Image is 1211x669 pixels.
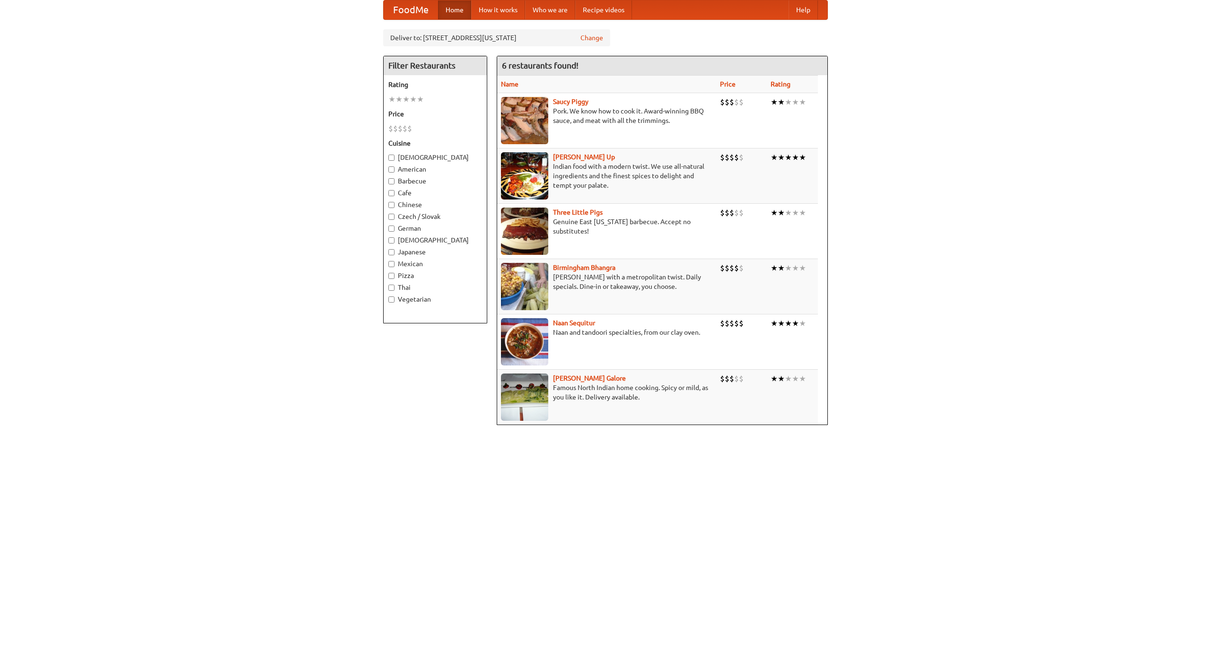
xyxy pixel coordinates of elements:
[734,97,739,107] li: $
[553,264,615,271] a: Birmingham Bhangra
[388,247,482,257] label: Japanese
[720,374,725,384] li: $
[501,263,548,310] img: bhangra.jpg
[501,328,712,337] p: Naan and tandoori specialties, from our clay oven.
[388,139,482,148] h5: Cuisine
[438,0,471,19] a: Home
[739,152,744,163] li: $
[785,263,792,273] li: ★
[792,318,799,329] li: ★
[575,0,632,19] a: Recipe videos
[501,106,712,125] p: Pork. We know how to cook it. Award-winning BBQ sauce, and meat with all the trimmings.
[383,29,610,46] div: Deliver to: [STREET_ADDRESS][US_STATE]
[771,80,790,88] a: Rating
[771,208,778,218] li: ★
[388,176,482,186] label: Barbecue
[384,56,487,75] h4: Filter Restaurants
[771,97,778,107] li: ★
[799,263,806,273] li: ★
[799,97,806,107] li: ★
[407,123,412,134] li: $
[792,263,799,273] li: ★
[785,97,792,107] li: ★
[501,272,712,291] p: [PERSON_NAME] with a metropolitan twist. Daily specials. Dine-in or takeaway, you choose.
[388,249,395,255] input: Japanese
[501,208,548,255] img: littlepigs.jpg
[720,208,725,218] li: $
[729,152,734,163] li: $
[388,165,482,174] label: American
[553,374,626,382] a: [PERSON_NAME] Galore
[388,188,482,198] label: Cafe
[778,263,785,273] li: ★
[501,152,548,200] img: curryup.jpg
[739,263,744,273] li: $
[553,209,603,216] a: Three Little Pigs
[792,208,799,218] li: ★
[792,97,799,107] li: ★
[720,80,736,88] a: Price
[789,0,818,19] a: Help
[388,80,482,89] h5: Rating
[785,318,792,329] li: ★
[725,318,729,329] li: $
[388,226,395,232] input: German
[501,162,712,190] p: Indian food with a modern twist. We use all-natural ingredients and the finest spices to delight ...
[403,123,407,134] li: $
[720,263,725,273] li: $
[525,0,575,19] a: Who we are
[501,318,548,365] img: naansequitur.jpg
[553,98,588,105] b: Saucy Piggy
[778,318,785,329] li: ★
[734,208,739,218] li: $
[792,152,799,163] li: ★
[771,152,778,163] li: ★
[384,0,438,19] a: FoodMe
[771,263,778,273] li: ★
[388,295,482,304] label: Vegetarian
[729,263,734,273] li: $
[725,263,729,273] li: $
[501,80,518,88] a: Name
[471,0,525,19] a: How it works
[398,123,403,134] li: $
[395,94,403,104] li: ★
[501,383,712,402] p: Famous North Indian home cooking. Spicy or mild, as you like it. Delivery available.
[725,374,729,384] li: $
[388,178,395,184] input: Barbecue
[580,33,603,43] a: Change
[388,190,395,196] input: Cafe
[729,318,734,329] li: $
[734,263,739,273] li: $
[785,374,792,384] li: ★
[388,271,482,280] label: Pizza
[388,283,482,292] label: Thai
[388,202,395,208] input: Chinese
[739,97,744,107] li: $
[799,152,806,163] li: ★
[388,296,395,303] input: Vegetarian
[720,318,725,329] li: $
[501,374,548,421] img: currygalore.jpg
[388,273,395,279] input: Pizza
[553,153,615,161] a: [PERSON_NAME] Up
[778,208,785,218] li: ★
[739,318,744,329] li: $
[771,318,778,329] li: ★
[388,259,482,269] label: Mexican
[502,61,579,70] ng-pluralize: 6 restaurants found!
[553,319,595,327] a: Naan Sequitur
[799,208,806,218] li: ★
[388,109,482,119] h5: Price
[388,285,395,291] input: Thai
[739,208,744,218] li: $
[778,97,785,107] li: ★
[388,224,482,233] label: German
[778,152,785,163] li: ★
[403,94,410,104] li: ★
